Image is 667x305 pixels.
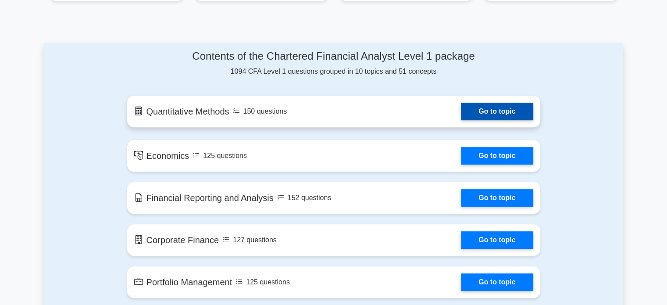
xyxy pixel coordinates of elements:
a: Go to topic [461,231,533,249]
a: Go to topic [461,189,533,207]
a: Go to topic [461,273,533,291]
a: Go to topic [461,147,533,165]
a: Go to topic [461,103,533,120]
h4: Contents of the Chartered Financial Analyst Level 1 package [127,50,540,63]
div: 1094 CFA Level 1 questions grouped in 10 topics and 51 concepts [127,50,540,77]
